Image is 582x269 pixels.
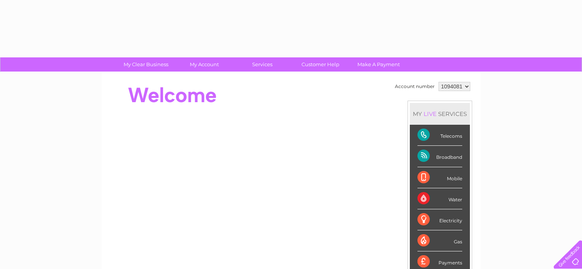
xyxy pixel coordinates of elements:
div: Broadband [417,146,462,167]
div: LIVE [422,110,438,117]
div: Telecoms [417,125,462,146]
div: Mobile [417,167,462,188]
div: MY SERVICES [410,103,470,125]
div: Electricity [417,209,462,230]
div: Gas [417,230,462,251]
a: Customer Help [289,57,352,72]
a: Make A Payment [347,57,410,72]
a: My Clear Business [114,57,178,72]
a: My Account [173,57,236,72]
a: Services [231,57,294,72]
div: Water [417,188,462,209]
td: Account number [393,80,437,93]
